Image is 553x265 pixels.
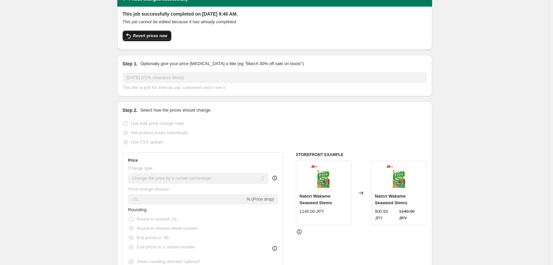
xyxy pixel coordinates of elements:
[128,166,153,171] span: Change type
[137,259,200,264] span: Show rounding direction options?
[133,33,167,39] span: Revert prices now
[123,72,427,83] input: 30% off holiday sale
[123,107,138,114] h2: Step 2.
[137,235,169,240] span: End prices in .99
[131,130,188,135] span: Set product prices individually
[247,197,274,202] span: % (Price drop)
[128,158,138,163] h3: Price
[123,19,237,24] i: This job cannot be edited because it has already completed.
[300,194,332,205] span: Natori Wakame Seaweed Stems
[131,139,163,144] span: Use CSV upload
[128,207,147,212] span: Rounding
[137,244,195,249] span: End prices in a certain number
[296,152,427,157] h6: STOREFRONT EXAMPLE
[271,175,278,181] div: help
[123,85,225,90] span: This title is just for internal use, customers won't see it
[128,187,169,192] span: Price change amount
[386,164,412,191] img: NO-20220617135915495_80x.jpg
[310,164,337,191] img: NO-20220617135915495_80x.jpg
[137,217,177,221] span: Round to nearest .01
[123,11,427,17] h2: This job successfully completed on [DATE] 9:46 AM.
[137,226,198,231] span: Round to nearest whole number
[300,208,324,215] div: 1140.00 JPY
[123,31,171,41] button: Revert prices now
[375,208,396,221] div: 900.60 JPY
[375,194,407,205] span: Natori Wakame Seaweed Stems
[140,107,210,114] p: Select how the prices should change
[123,60,138,67] h2: Step 1.
[140,60,304,67] p: Optionally give your price [MEDICAL_DATA] a title (eg "March 30% off sale on boots")
[131,121,184,126] span: Use bulk price change rules
[399,208,423,221] strike: 1140.00 JPY
[128,194,245,205] input: -15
